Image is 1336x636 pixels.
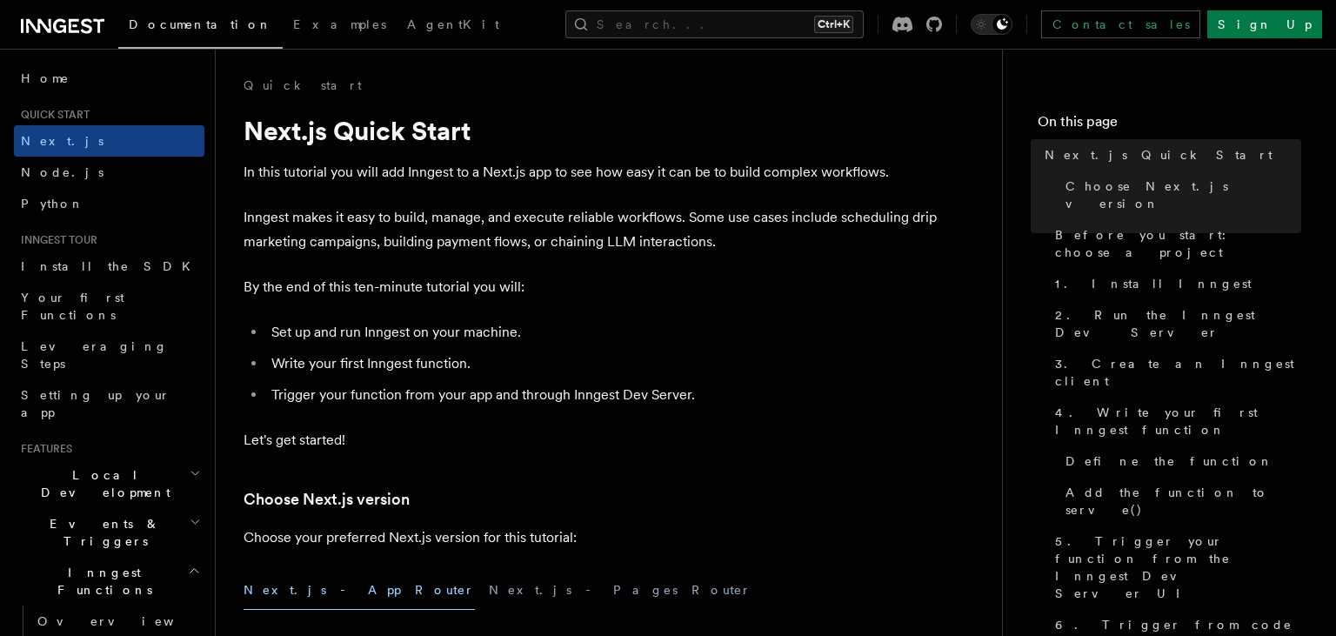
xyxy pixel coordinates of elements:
[1041,10,1200,38] a: Contact sales
[14,508,204,557] button: Events & Triggers
[1055,404,1301,439] span: 4. Write your first Inngest function
[244,77,362,94] a: Quick start
[21,388,170,419] span: Setting up your app
[118,5,283,49] a: Documentation
[14,125,204,157] a: Next.js
[21,291,124,322] span: Your first Functions
[1055,532,1301,602] span: 5. Trigger your function from the Inngest Dev Server UI
[1059,445,1301,477] a: Define the function
[1065,484,1301,519] span: Add the function to serve()
[244,275,939,299] p: By the end of this ten-minute tutorial you will:
[1055,226,1301,261] span: Before you start: choose a project
[21,259,201,273] span: Install the SDK
[14,251,204,282] a: Install the SDK
[244,571,475,610] button: Next.js - App Router
[1038,111,1301,139] h4: On this page
[14,282,204,331] a: Your first Functions
[1055,275,1252,292] span: 1. Install Inngest
[244,205,939,254] p: Inngest makes it easy to build, manage, and execute reliable workflows. Some use cases include sc...
[14,331,204,379] a: Leveraging Steps
[14,564,188,599] span: Inngest Functions
[1045,146,1273,164] span: Next.js Quick Start
[1055,616,1293,633] span: 6. Trigger from code
[244,526,939,550] p: Choose your preferred Next.js version for this tutorial:
[1059,171,1301,219] a: Choose Next.js version
[21,165,104,179] span: Node.js
[489,571,751,610] button: Next.js - Pages Router
[1048,397,1301,445] a: 4. Write your first Inngest function
[14,442,72,456] span: Features
[21,197,84,211] span: Python
[37,614,217,628] span: Overview
[14,557,204,606] button: Inngest Functions
[244,115,939,146] h1: Next.js Quick Start
[397,5,510,47] a: AgentKit
[565,10,864,38] button: Search...Ctrl+K
[14,466,190,501] span: Local Development
[129,17,272,31] span: Documentation
[814,16,853,33] kbd: Ctrl+K
[14,188,204,219] a: Python
[14,233,97,247] span: Inngest tour
[1048,526,1301,609] a: 5. Trigger your function from the Inngest Dev Server UI
[1059,477,1301,526] a: Add the function to serve()
[1048,348,1301,397] a: 3. Create an Inngest client
[266,320,939,345] li: Set up and run Inngest on your machine.
[14,63,204,94] a: Home
[283,5,397,47] a: Examples
[1038,139,1301,171] a: Next.js Quick Start
[1055,355,1301,390] span: 3. Create an Inngest client
[1055,306,1301,341] span: 2. Run the Inngest Dev Server
[1065,452,1273,470] span: Define the function
[21,134,104,148] span: Next.js
[21,339,168,371] span: Leveraging Steps
[244,487,410,512] a: Choose Next.js version
[14,157,204,188] a: Node.js
[244,160,939,184] p: In this tutorial you will add Inngest to a Next.js app to see how easy it can be to build complex...
[14,515,190,550] span: Events & Triggers
[1048,299,1301,348] a: 2. Run the Inngest Dev Server
[971,14,1012,35] button: Toggle dark mode
[266,351,939,376] li: Write your first Inngest function.
[293,17,386,31] span: Examples
[1207,10,1322,38] a: Sign Up
[14,459,204,508] button: Local Development
[1048,268,1301,299] a: 1. Install Inngest
[14,108,90,122] span: Quick start
[14,379,204,428] a: Setting up your app
[266,383,939,407] li: Trigger your function from your app and through Inngest Dev Server.
[244,428,939,452] p: Let's get started!
[407,17,499,31] span: AgentKit
[1065,177,1301,212] span: Choose Next.js version
[1048,219,1301,268] a: Before you start: choose a project
[21,70,70,87] span: Home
